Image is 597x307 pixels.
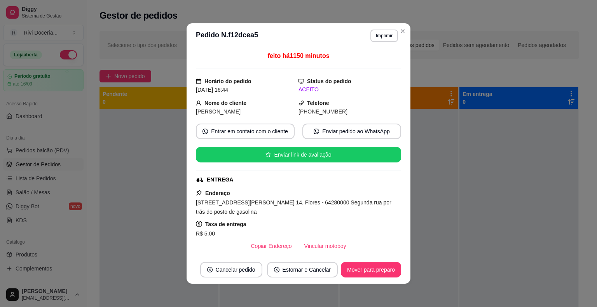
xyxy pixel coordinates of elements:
[202,129,208,134] span: whats-app
[196,78,201,84] span: calendar
[205,221,246,227] strong: Taxa de entrega
[196,100,201,106] span: user
[196,230,215,237] span: R$ 5,00
[298,238,353,254] button: Vincular motoboy
[307,78,351,84] strong: Status do pedido
[298,78,304,84] span: desktop
[298,108,347,115] span: [PHONE_NUMBER]
[298,100,304,106] span: phone
[205,190,230,196] strong: Endereço
[341,262,401,277] button: Mover para preparo
[196,221,202,227] span: dollar
[302,124,401,139] button: whats-appEnviar pedido ao WhatsApp
[196,124,295,139] button: whats-appEntrar em contato com o cliente
[265,152,271,157] span: star
[396,25,409,37] button: Close
[200,262,262,277] button: close-circleCancelar pedido
[207,267,213,272] span: close-circle
[267,52,329,59] span: feito há 1150 minutos
[298,85,401,94] div: ACEITO
[314,129,319,134] span: whats-app
[196,199,391,215] span: [STREET_ADDRESS][PERSON_NAME] 14, Flores - 64280000 Segunda rua por trás do posto de gasolina
[196,147,401,162] button: starEnviar link de avaliação
[196,30,258,42] h3: Pedido N. f12dcea5
[370,30,398,42] button: Imprimir
[204,78,251,84] strong: Horário do pedido
[207,176,233,184] div: ENTREGA
[196,87,228,93] span: [DATE] 16:44
[196,108,241,115] span: [PERSON_NAME]
[204,100,246,106] strong: Nome do cliente
[274,267,279,272] span: close-circle
[245,238,298,254] button: Copiar Endereço
[307,100,329,106] strong: Telefone
[196,190,202,196] span: pushpin
[267,262,338,277] button: close-circleEstornar e Cancelar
